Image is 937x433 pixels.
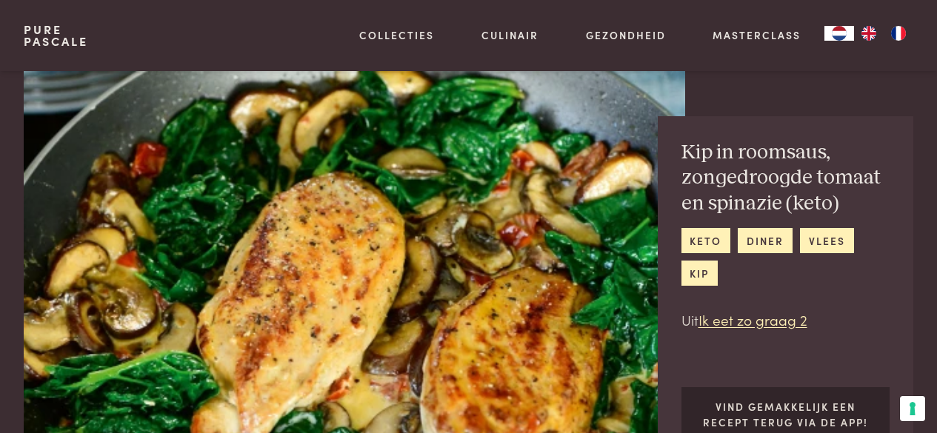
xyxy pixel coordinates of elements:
p: Vind gemakkelijk een recept terug via de app! [693,399,878,429]
a: EN [854,26,884,41]
button: Uw voorkeuren voor toestemming voor trackingtechnologieën [900,396,925,421]
a: vlees [800,228,853,252]
a: PurePascale [24,24,88,47]
a: Masterclass [713,27,801,43]
h2: Kip in roomsaus, zongedroogde tomaat en spinazie (keto) [681,140,890,217]
a: Ik eet zo graag 2 [698,309,807,329]
a: NL [824,26,854,41]
a: diner [738,228,792,252]
a: Culinair [481,27,538,43]
a: Collecties [359,27,434,43]
p: Uit [681,309,890,331]
a: kip [681,261,718,285]
aside: Language selected: Nederlands [824,26,913,41]
a: FR [884,26,913,41]
a: Gezondheid [586,27,666,43]
a: keto [681,228,730,252]
ul: Language list [854,26,913,41]
div: Language [824,26,854,41]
